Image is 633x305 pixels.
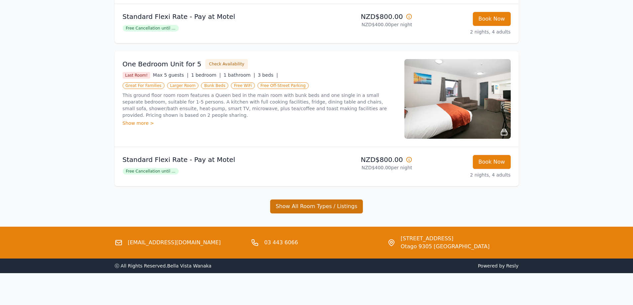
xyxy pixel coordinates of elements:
a: Resly [506,263,518,268]
p: This ground floor room room features a Queen bed in the main room with bunk beds and one single i... [123,92,396,118]
span: 1 bathroom | [224,72,255,78]
span: 1 bedroom | [191,72,221,78]
p: Standard Flexi Rate - Pay at Motel [123,12,314,21]
button: Check Availability [205,59,248,69]
button: Show All Room Types / Listings [270,199,363,213]
p: NZD$400.00 per night [319,21,412,28]
span: Free Off-Street Parking [258,82,309,89]
p: 2 nights, 4 adults [418,29,511,35]
button: Book Now [473,12,511,26]
p: 2 nights, 4 adults [418,172,511,178]
div: Show more > [123,120,396,126]
span: [STREET_ADDRESS] [401,235,490,243]
span: Otago 9305 [GEOGRAPHIC_DATA] [401,243,490,251]
span: Larger Room [167,82,199,89]
h3: One Bedroom Unit for 5 [123,59,202,69]
a: [EMAIL_ADDRESS][DOMAIN_NAME] [128,239,221,247]
span: Free Cancellation until ... [123,25,179,32]
span: Last Room! [123,72,151,79]
p: NZD$800.00 [319,12,412,21]
span: Max 5 guests | [153,72,188,78]
p: NZD$800.00 [319,155,412,164]
span: Great For Families [123,82,164,89]
button: Book Now [473,155,511,169]
p: NZD$400.00 per night [319,164,412,171]
a: 03 443 6066 [264,239,298,247]
span: ⓒ All Rights Reserved. Bella Vista Wanaka [115,263,212,268]
span: Free WiFi [231,82,255,89]
p: Standard Flexi Rate - Pay at Motel [123,155,314,164]
span: Free Cancellation until ... [123,168,179,175]
span: 3 beds | [258,72,278,78]
span: Bunk Beds [201,82,228,89]
span: Powered by [319,263,519,269]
